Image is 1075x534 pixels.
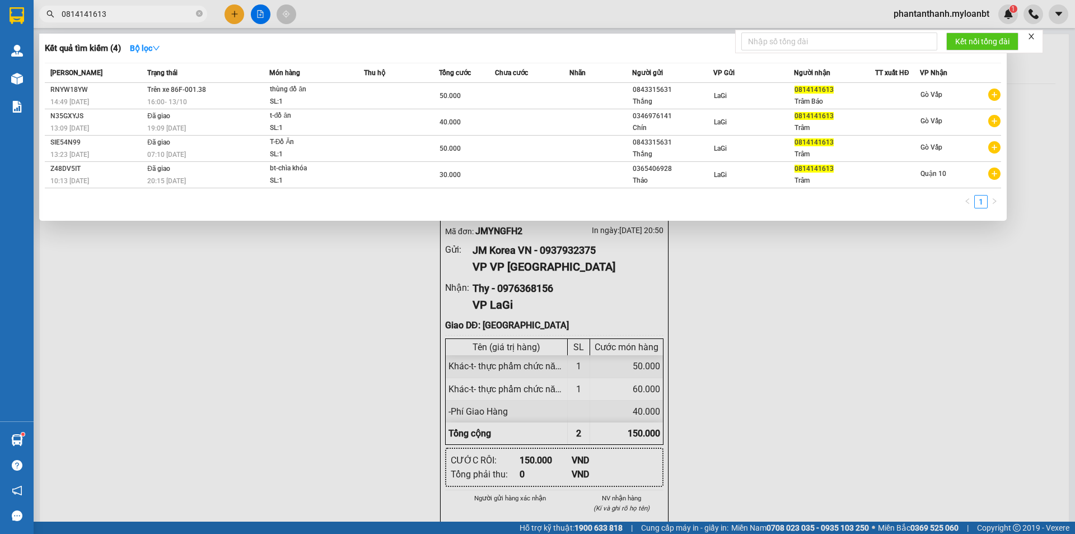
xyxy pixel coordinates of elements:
[50,177,89,185] span: 10:13 [DATE]
[440,118,461,126] span: 40.000
[364,69,385,77] span: Thu hộ
[62,8,194,20] input: Tìm tên, số ĐT hoặc mã đơn
[270,110,354,122] div: t-đồ ăn
[633,84,713,96] div: 0843315631
[147,98,187,106] span: 16:00 - 13/10
[440,92,461,100] span: 50.000
[270,136,354,148] div: T-Đồ Ăn
[46,10,54,18] span: search
[147,124,186,132] span: 19:09 [DATE]
[920,143,942,151] span: Gò Vấp
[794,175,875,187] div: Trâm
[50,98,89,106] span: 14:49 [DATE]
[11,434,23,446] img: warehouse-icon
[50,110,144,122] div: N35GXYJS
[270,96,354,108] div: SL: 1
[875,69,909,77] span: TT xuất HĐ
[794,122,875,134] div: Trâm
[270,175,354,187] div: SL: 1
[633,163,713,175] div: 0365406928
[955,35,1009,48] span: Kết nối tổng đài
[12,510,22,521] span: message
[974,195,988,208] li: 1
[946,32,1018,50] button: Kết nối tổng đài
[920,69,947,77] span: VP Nhận
[633,122,713,134] div: Chín
[440,171,461,179] span: 30.000
[714,92,727,100] span: LaGi
[991,198,998,205] span: right
[794,138,834,146] span: 0814141613
[147,112,170,120] span: Đã giao
[632,69,663,77] span: Người gửi
[964,198,971,205] span: left
[270,83,354,96] div: thùng đồ ăn
[50,137,144,148] div: SIE54N99
[633,96,713,108] div: Thắng
[794,112,834,120] span: 0814141613
[11,73,23,85] img: warehouse-icon
[147,69,177,77] span: Trạng thái
[920,91,942,99] span: Gò Vấp
[12,485,22,496] span: notification
[794,86,834,94] span: 0814141613
[440,145,461,152] span: 50.000
[11,101,23,113] img: solution-icon
[920,170,946,178] span: Quận 10
[988,168,1001,180] span: plus-circle
[439,69,471,77] span: Tổng cước
[196,10,203,17] span: close-circle
[130,44,160,53] strong: Bộ lọc
[714,118,727,126] span: LaGi
[50,151,89,159] span: 13:23 [DATE]
[50,124,89,132] span: 13:09 [DATE]
[569,69,586,77] span: Nhãn
[21,433,25,436] sup: 1
[633,137,713,148] div: 0843315631
[633,110,713,122] div: 0346976141
[50,69,102,77] span: [PERSON_NAME]
[11,45,23,57] img: warehouse-icon
[147,177,186,185] span: 20:15 [DATE]
[988,141,1001,154] span: plus-circle
[988,195,1001,208] button: right
[270,162,354,175] div: bt-chìa khóa
[495,69,528,77] span: Chưa cước
[152,44,160,52] span: down
[269,69,300,77] span: Món hàng
[794,69,830,77] span: Người nhận
[147,138,170,146] span: Đã giao
[988,115,1001,127] span: plus-circle
[920,117,942,125] span: Gò Vấp
[794,96,875,108] div: Trâm Báo
[633,148,713,160] div: Thắng
[45,43,121,54] h3: Kết quả tìm kiếm ( 4 )
[270,122,354,134] div: SL: 1
[147,86,206,94] span: Trên xe 86F-001.38
[988,89,1001,101] span: plus-circle
[270,148,354,161] div: SL: 1
[196,9,203,20] span: close-circle
[121,39,169,57] button: Bộ lọcdown
[988,195,1001,208] li: Next Page
[961,195,974,208] button: left
[961,195,974,208] li: Previous Page
[633,175,713,187] div: Thảo
[50,84,144,96] div: RNYW18YW
[741,32,937,50] input: Nhập số tổng đài
[147,165,170,173] span: Đã giao
[10,7,24,24] img: logo-vxr
[794,148,875,160] div: Trâm
[714,171,727,179] span: LaGi
[975,196,987,208] a: 1
[147,151,186,159] span: 07:10 [DATE]
[794,165,834,173] span: 0814141613
[714,145,727,152] span: LaGi
[1027,32,1035,40] span: close
[713,69,735,77] span: VP Gửi
[50,163,144,175] div: Z48DV5IT
[12,460,22,471] span: question-circle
